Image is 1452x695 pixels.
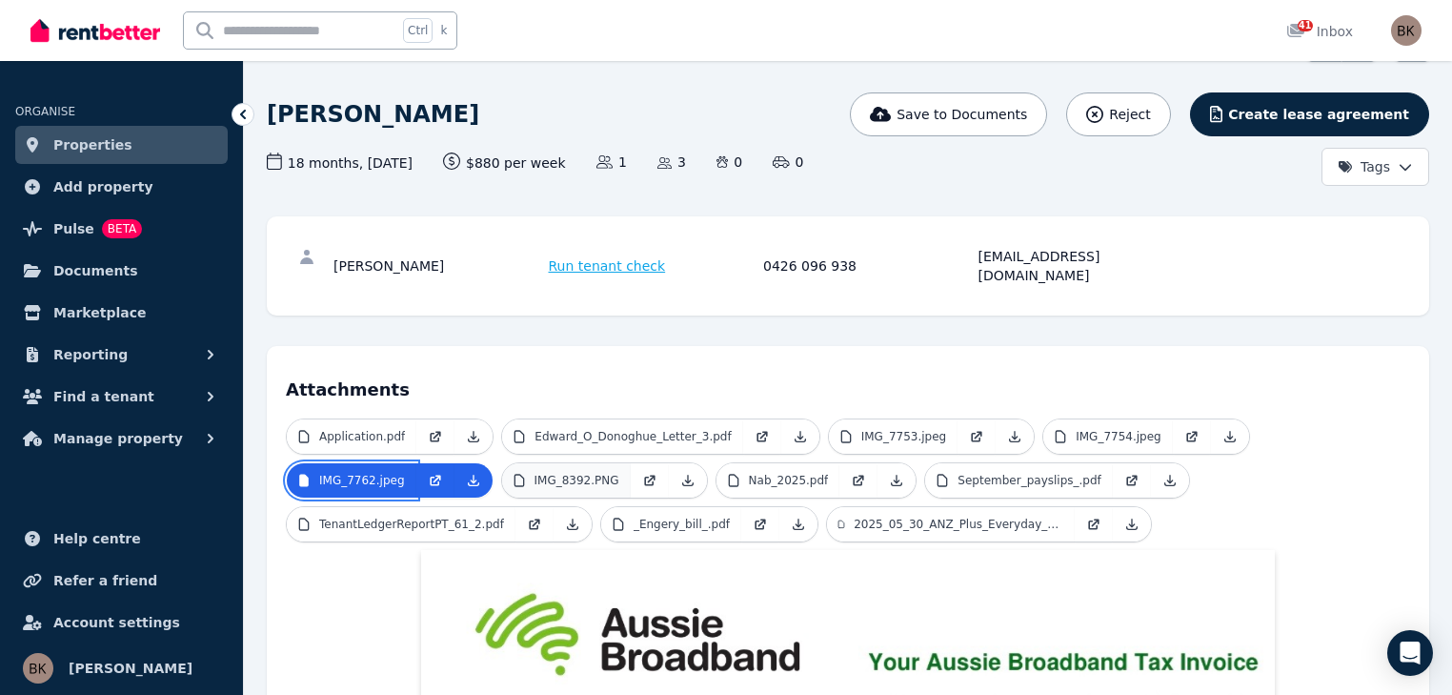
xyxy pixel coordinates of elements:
[554,507,592,542] a: Download Attachment
[829,419,958,454] a: IMG_7753.jpeg
[15,105,75,118] span: ORGANISE
[1066,92,1170,136] button: Reject
[850,92,1048,136] button: Save to Documents
[443,153,566,173] span: $880 per week
[1387,630,1433,676] div: Open Intercom Messenger
[534,473,619,488] p: IMG_8392.PNG
[15,252,228,290] a: Documents
[1043,419,1173,454] a: IMG_7754.jpeg
[416,419,454,454] a: Open in new Tab
[403,18,433,43] span: Ctrl
[669,463,707,498] a: Download Attachment
[1190,92,1429,136] button: Create lease agreement
[53,343,128,366] span: Reporting
[515,507,554,542] a: Open in new Tab
[1076,429,1161,444] p: IMG_7754.jpeg
[596,153,627,172] span: 1
[1228,105,1409,124] span: Create lease agreement
[319,517,504,532] p: TenantLedgerReportPT_61_2.pdf
[763,247,973,285] div: 0426 096 938
[925,463,1112,498] a: September_payslips_.pdf
[779,507,817,542] a: Download Attachment
[440,23,447,38] span: k
[549,256,666,276] span: Run tenant check
[15,126,228,164] a: Properties
[454,463,493,498] a: Download Attachment
[15,520,228,558] a: Help centre
[634,517,730,532] p: _Engery_bill_.pdf
[319,473,405,488] p: IMG_7762.jpeg
[15,336,228,374] button: Reporting
[601,507,741,542] a: _Engery_bill_.pdf
[1109,105,1150,124] span: Reject
[827,507,1075,542] a: 2025_05_30_ANZ_Plus_Everyday_x6696_Statement_2.pdf
[53,427,183,450] span: Manage property
[1075,507,1113,542] a: Open in new Tab
[53,385,154,408] span: Find a tenant
[1321,148,1429,186] button: Tags
[502,463,631,498] a: IMG_8392.PNG
[1286,22,1353,41] div: Inbox
[15,419,228,458] button: Manage property
[839,463,877,498] a: Open in new Tab
[657,153,686,172] span: 3
[53,133,132,156] span: Properties
[287,507,515,542] a: TenantLedgerReportPT_61_2.pdf
[15,210,228,248] a: PulseBETA
[15,168,228,206] a: Add property
[861,429,947,444] p: IMG_7753.jpeg
[1298,20,1313,31] span: 41
[454,419,493,454] a: Download Attachment
[716,463,840,498] a: Nab_2025.pdf
[749,473,829,488] p: Nab_2025.pdf
[15,378,228,416] button: Find a tenant
[53,569,157,592] span: Refer a friend
[958,419,996,454] a: Open in new Tab
[53,259,138,282] span: Documents
[416,463,454,498] a: Open in new Tab
[30,16,160,45] img: RentBetter
[978,247,1188,285] div: [EMAIL_ADDRESS][DOMAIN_NAME]
[319,429,405,444] p: Application.pdf
[102,219,142,238] span: BETA
[773,153,803,172] span: 0
[877,463,916,498] a: Download Attachment
[15,603,228,642] a: Account settings
[534,429,731,444] p: Edward_O_Donoghue_Letter_3.pdf
[287,419,416,454] a: Application.pdf
[267,153,413,173] span: 18 months , [DATE]
[53,527,141,550] span: Help centre
[631,463,669,498] a: Open in new Tab
[996,419,1034,454] a: Download Attachment
[958,473,1100,488] p: September_payslips_.pdf
[286,365,1410,403] h4: Attachments
[1338,157,1390,176] span: Tags
[1151,463,1189,498] a: Download Attachment
[53,611,180,634] span: Account settings
[1211,419,1249,454] a: Download Attachment
[53,175,153,198] span: Add property
[1391,15,1422,46] img: Bella K
[1173,419,1211,454] a: Open in new Tab
[23,653,53,684] img: Bella K
[502,419,742,454] a: Edward_O_Donoghue_Letter_3.pdf
[15,562,228,600] a: Refer a friend
[716,153,742,172] span: 0
[53,301,146,324] span: Marketplace
[781,419,819,454] a: Download Attachment
[1113,507,1151,542] a: Download Attachment
[743,419,781,454] a: Open in new Tab
[333,247,543,285] div: [PERSON_NAME]
[69,657,192,680] span: [PERSON_NAME]
[854,517,1063,532] p: 2025_05_30_ANZ_Plus_Everyday_x6696_Statement_2.pdf
[267,99,479,130] h1: [PERSON_NAME]
[741,507,779,542] a: Open in new Tab
[897,105,1027,124] span: Save to Documents
[1113,463,1151,498] a: Open in new Tab
[287,463,416,498] a: IMG_7762.jpeg
[15,294,228,332] a: Marketplace
[53,217,94,240] span: Pulse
